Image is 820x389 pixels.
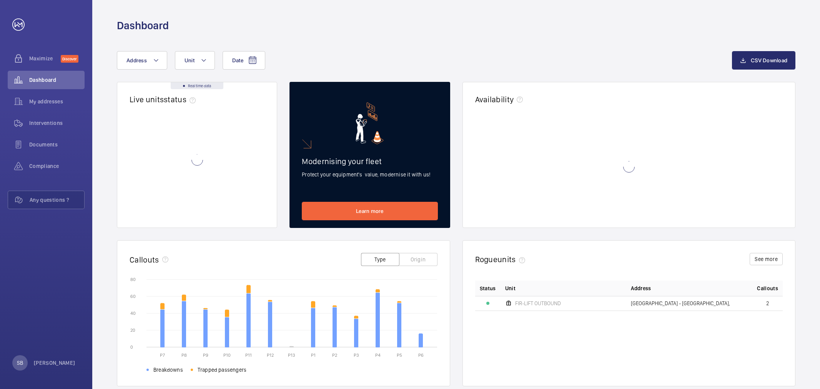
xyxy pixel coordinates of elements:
[766,301,769,306] span: 2
[751,57,787,63] span: CSV Download
[757,284,778,292] span: Callouts
[332,352,337,358] text: P2
[732,51,795,70] button: CSV Download
[153,366,183,374] span: Breakdowns
[30,196,84,204] span: Any questions ?
[399,253,437,266] button: Origin
[397,352,402,358] text: P5
[29,119,85,127] span: Interventions
[61,55,78,63] span: Discover
[203,352,208,358] text: P9
[302,156,437,166] h2: Modernising your fleet
[198,366,246,374] span: Trapped passengers
[515,301,561,306] span: FIR-LIFT OUTBOUND
[267,352,274,358] text: P12
[130,95,199,104] h2: Live units
[17,359,23,367] p: SB
[497,254,528,264] span: units
[223,51,265,70] button: Date
[34,359,75,367] p: [PERSON_NAME]
[480,284,496,292] p: Status
[29,76,85,84] span: Dashboard
[475,95,514,104] h2: Availability
[126,57,147,63] span: Address
[750,253,783,265] button: See more
[361,253,399,266] button: Type
[117,51,167,70] button: Address
[631,284,651,292] span: Address
[130,294,136,299] text: 60
[130,255,159,264] h2: Callouts
[29,141,85,148] span: Documents
[160,352,165,358] text: P7
[354,352,359,358] text: P3
[117,18,169,33] h1: Dashboard
[475,254,528,264] h2: Rogue
[185,57,195,63] span: Unit
[130,277,136,282] text: 80
[175,51,215,70] button: Unit
[232,57,243,63] span: Date
[356,102,384,144] img: marketing-card.svg
[375,352,381,358] text: P4
[29,162,85,170] span: Compliance
[130,311,136,316] text: 40
[29,98,85,105] span: My addresses
[288,352,295,358] text: P13
[245,352,252,358] text: P11
[130,327,135,333] text: 20
[130,344,133,350] text: 0
[302,171,437,178] p: Protect your equipment's value, modernise it with us!
[181,352,187,358] text: P8
[631,301,730,306] span: [GEOGRAPHIC_DATA] - [GEOGRAPHIC_DATA],
[223,352,231,358] text: P10
[29,55,61,62] span: Maximize
[302,202,437,220] a: Learn more
[505,284,516,292] span: Unit
[311,352,316,358] text: P1
[171,82,223,89] div: Real time data
[164,95,199,104] span: status
[418,352,424,358] text: P6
